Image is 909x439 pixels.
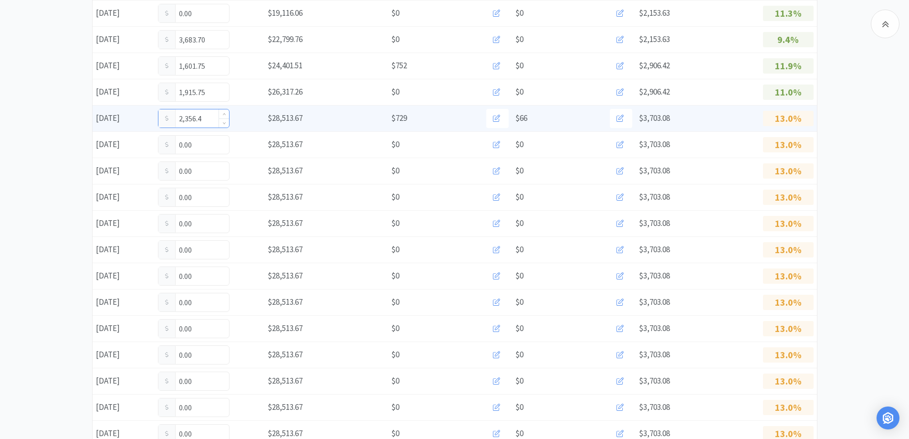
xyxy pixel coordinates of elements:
div: [DATE] [93,108,155,128]
div: [DATE] [93,3,155,23]
span: $3,703.08 [639,349,670,360]
span: $0 [515,348,523,361]
span: $0 [391,401,399,414]
span: Decrease Value [219,118,229,128]
span: $24,401.51 [268,60,303,71]
span: $28,513.67 [268,402,303,412]
span: $66 [515,112,527,125]
div: [DATE] [93,266,155,286]
span: $3,703.08 [639,402,670,412]
span: $28,513.67 [268,270,303,281]
p: 11.3% [763,6,814,21]
div: [DATE] [93,214,155,233]
span: $3,703.08 [639,297,670,307]
span: $0 [391,375,399,387]
span: $0 [391,296,399,309]
span: $28,513.67 [268,375,303,386]
span: $22,799.76 [268,34,303,44]
div: [DATE] [93,30,155,49]
span: $0 [515,86,523,98]
p: 13.0% [763,242,814,257]
span: $2,906.42 [639,60,670,71]
span: $0 [515,164,523,177]
span: $26,317.26 [268,86,303,97]
span: $28,513.67 [268,165,303,176]
span: $2,153.63 [639,34,670,44]
p: 9.4% [763,32,814,47]
span: $3,703.08 [639,218,670,228]
p: 13.0% [763,163,814,179]
span: $3,703.08 [639,244,670,255]
span: $28,513.67 [268,113,303,123]
span: $28,513.67 [268,192,303,202]
span: $0 [391,7,399,20]
p: 13.0% [763,137,814,152]
span: $0 [391,86,399,98]
p: 13.0% [763,347,814,363]
span: $0 [515,296,523,309]
span: $0 [515,322,523,335]
span: $3,703.08 [639,428,670,439]
span: $3,703.08 [639,192,670,202]
div: [DATE] [93,240,155,259]
span: $3,703.08 [639,113,670,123]
span: $28,513.67 [268,244,303,255]
span: $28,513.67 [268,323,303,333]
span: Increase Value [219,109,229,118]
span: $0 [515,191,523,203]
p: 13.0% [763,111,814,126]
span: $19,116.06 [268,8,303,18]
p: 13.0% [763,268,814,284]
p: 11.0% [763,85,814,100]
span: $752 [391,59,407,72]
span: $28,513.67 [268,428,303,439]
span: $2,906.42 [639,86,670,97]
span: $0 [515,269,523,282]
span: $28,513.67 [268,218,303,228]
div: [DATE] [93,292,155,312]
span: $0 [515,401,523,414]
span: $3,703.08 [639,139,670,150]
p: 13.0% [763,321,814,336]
div: [DATE] [93,82,155,102]
span: $28,513.67 [268,139,303,150]
span: $0 [515,7,523,20]
p: 13.0% [763,190,814,205]
span: $0 [391,191,399,203]
span: $3,703.08 [639,323,670,333]
span: $0 [391,33,399,46]
span: $0 [515,33,523,46]
div: [DATE] [93,161,155,181]
span: $28,513.67 [268,349,303,360]
div: [DATE] [93,187,155,207]
span: $2,153.63 [639,8,670,18]
span: $28,513.67 [268,297,303,307]
div: [DATE] [93,345,155,364]
span: $0 [515,138,523,151]
div: [DATE] [93,56,155,75]
p: 13.0% [763,400,814,415]
div: [DATE] [93,371,155,391]
span: $729 [391,112,407,125]
span: $0 [515,217,523,230]
span: $3,703.08 [639,165,670,176]
span: $0 [391,164,399,177]
span: $0 [391,217,399,230]
span: $0 [515,375,523,387]
span: $0 [391,138,399,151]
p: 13.0% [763,374,814,389]
i: icon: up [222,113,226,116]
div: [DATE] [93,319,155,338]
span: $3,703.08 [639,270,670,281]
p: 13.0% [763,216,814,231]
span: $0 [391,269,399,282]
i: icon: down [222,121,226,125]
span: $0 [391,348,399,361]
span: $3,703.08 [639,375,670,386]
span: $0 [391,322,399,335]
span: $0 [515,243,523,256]
div: [DATE] [93,135,155,154]
span: $0 [515,59,523,72]
p: 11.9% [763,58,814,74]
p: 13.0% [763,295,814,310]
